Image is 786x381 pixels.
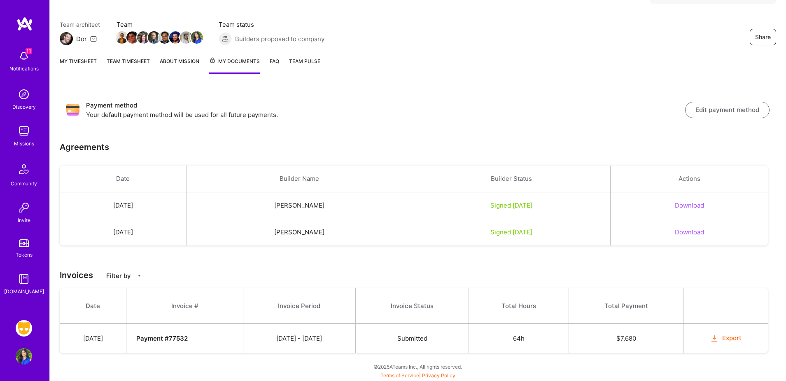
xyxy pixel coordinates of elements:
[235,35,324,43] span: Builders proposed to company
[127,30,138,44] a: Team Member Avatar
[755,33,771,41] span: Share
[60,192,187,219] td: [DATE]
[356,288,469,324] th: Invoice Status
[710,334,719,344] i: icon OrangeDownload
[126,288,243,324] th: Invoice #
[16,199,32,216] img: Invite
[117,30,127,44] a: Team Member Avatar
[60,166,187,192] th: Date
[159,31,171,44] img: Team Member Avatar
[60,324,126,353] td: [DATE]
[611,166,768,192] th: Actions
[270,57,279,74] a: FAQ
[60,288,126,324] th: Date
[14,159,34,179] img: Community
[11,179,37,188] div: Community
[66,103,79,117] img: Payment method
[160,57,199,74] a: About Mission
[209,57,260,66] span: My Documents
[14,348,34,365] a: User Avatar
[16,123,32,139] img: teamwork
[219,20,324,29] span: Team status
[86,101,685,110] h3: Payment method
[148,31,160,44] img: Team Member Avatar
[243,288,355,324] th: Invoice Period
[106,271,131,280] p: Filter by
[18,216,30,224] div: Invite
[685,102,770,118] button: Edit payment method
[181,30,191,44] a: Team Member Avatar
[138,30,149,44] a: Team Member Avatar
[243,324,355,353] td: [DATE] - [DATE]
[191,30,202,44] a: Team Member Avatar
[60,20,100,29] span: Team architect
[710,334,742,343] button: Export
[675,228,704,236] button: Download
[412,166,611,192] th: Builder Status
[26,48,32,54] span: 11
[14,139,34,148] div: Missions
[159,30,170,44] a: Team Member Avatar
[187,166,412,192] th: Builder Name
[137,31,149,44] img: Team Member Avatar
[60,219,187,246] td: [DATE]
[14,320,34,337] a: Grindr: Data + FE + CyberSecurity + QA
[169,31,182,44] img: Team Member Avatar
[170,30,181,44] a: Team Member Avatar
[422,201,601,210] div: Signed [DATE]
[209,57,260,74] a: My Documents
[60,57,97,74] a: My timesheet
[16,48,32,64] img: bell
[60,142,109,152] h3: Agreements
[750,29,776,45] button: Share
[289,57,320,74] a: Team Pulse
[569,288,683,324] th: Total Payment
[126,31,139,44] img: Team Member Avatar
[16,16,33,31] img: logo
[16,348,32,365] img: User Avatar
[422,228,601,236] div: Signed [DATE]
[16,86,32,103] img: discovery
[380,372,455,379] span: |
[107,57,150,74] a: Team timesheet
[60,270,776,280] h3: Invoices
[16,271,32,287] img: guide book
[86,110,685,119] p: Your default payment method will be used for all future payments.
[469,288,569,324] th: Total Hours
[149,30,159,44] a: Team Member Avatar
[12,103,36,111] div: Discovery
[60,32,73,45] img: Team Architect
[397,334,427,342] span: Submitted
[16,320,32,337] img: Grindr: Data + FE + CyberSecurity + QA
[422,372,455,379] a: Privacy Policy
[180,31,192,44] img: Team Member Avatar
[469,324,569,353] td: 64h
[19,239,29,247] img: tokens
[4,287,44,296] div: [DOMAIN_NAME]
[9,64,39,73] div: Notifications
[116,31,128,44] img: Team Member Avatar
[191,31,203,44] img: Team Member Avatar
[219,32,232,45] img: Builders proposed to company
[136,334,188,342] strong: Payment # 77532
[137,273,142,278] i: icon CaretDown
[289,58,320,64] span: Team Pulse
[90,35,97,42] i: icon Mail
[117,20,202,29] span: Team
[76,35,87,43] div: Dor
[16,250,33,259] div: Tokens
[380,372,419,379] a: Terms of Service
[187,219,412,246] td: [PERSON_NAME]
[675,201,704,210] button: Download
[569,324,683,353] td: $ 7,680
[49,356,786,377] div: © 2025 ATeams Inc., All rights reserved.
[187,192,412,219] td: [PERSON_NAME]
